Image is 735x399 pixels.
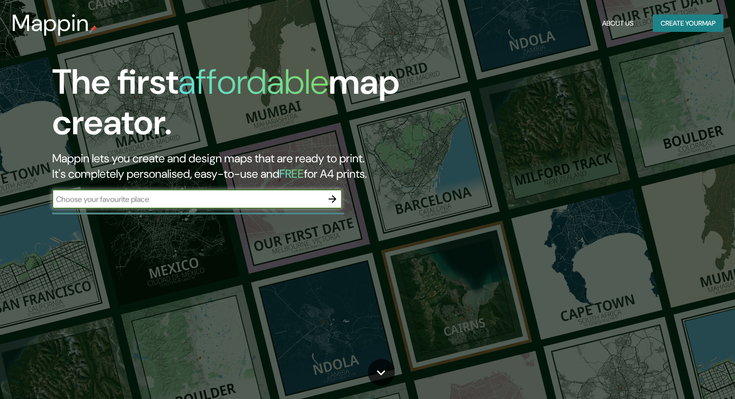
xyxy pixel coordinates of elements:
[52,62,420,151] h1: The first map creator.
[279,166,304,181] h5: FREE
[598,14,637,32] button: About Us
[12,10,89,37] h3: Mappin
[653,14,723,32] button: Create yourmap
[52,151,420,182] h2: Mappin lets you create and design maps that are ready to print. It's completely personalised, eas...
[52,194,323,205] input: Choose your favourite place
[178,59,329,104] h1: affordable
[89,25,97,33] img: mappin-pin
